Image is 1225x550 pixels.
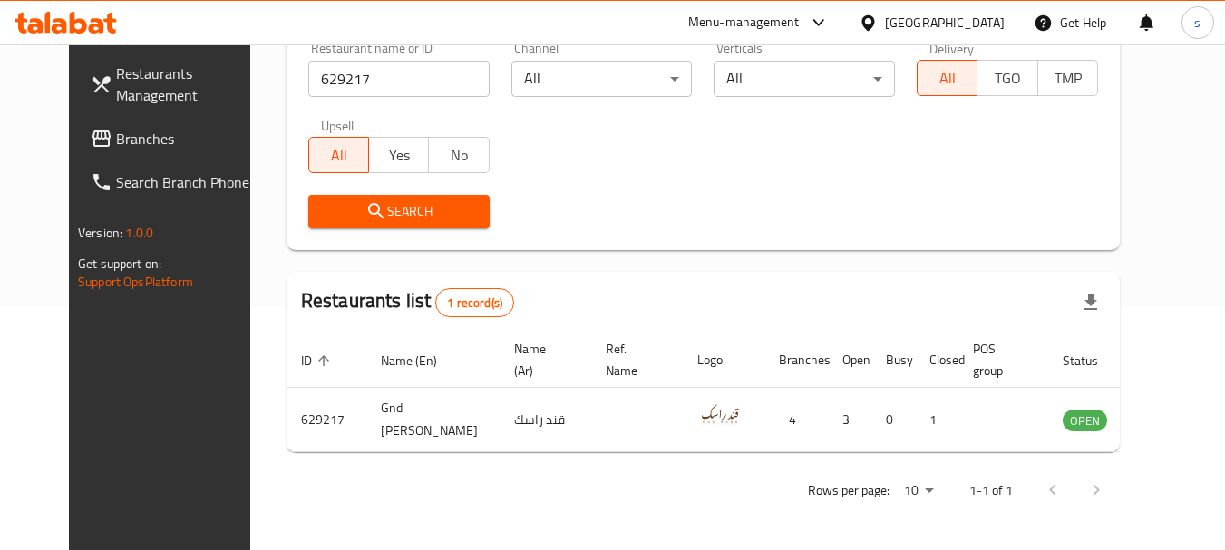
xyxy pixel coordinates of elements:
button: Search [308,195,490,228]
span: OPEN [1063,410,1107,431]
span: TMP [1045,65,1091,92]
h2: Restaurants list [301,287,514,317]
span: POS group [973,338,1026,381]
span: Name (Ar) [514,338,569,381]
div: Export file [1069,281,1113,324]
th: Open [828,333,871,388]
div: Menu-management [688,12,800,34]
span: Search [323,200,475,223]
td: 4 [764,388,828,452]
input: Search for restaurant name or ID.. [308,61,490,97]
span: Ref. Name [606,338,661,381]
a: Restaurants Management [76,52,274,117]
span: All [925,65,970,92]
th: Busy [871,333,915,388]
span: Yes [376,142,422,169]
img: Gnd Rask [697,393,743,439]
div: Total records count [435,288,514,317]
th: Closed [915,333,958,388]
label: Delivery [929,42,975,54]
td: 0 [871,388,915,452]
a: Support.OpsPlatform [78,270,193,294]
button: All [917,60,977,96]
span: 1.0.0 [125,221,153,245]
th: Branches [764,333,828,388]
a: Branches [76,117,274,160]
td: قند راسك [500,388,591,452]
span: Branches [116,128,259,150]
div: OPEN [1063,410,1107,431]
span: ID [301,350,335,371]
td: 629217 [287,388,366,452]
td: 3 [828,388,871,452]
span: Name (En) [381,350,461,371]
span: Version: [78,221,122,245]
span: 1 record(s) [436,294,513,312]
span: Restaurants Management [116,63,259,106]
button: No [428,137,489,173]
span: Get support on: [78,252,161,275]
td: Gnd [PERSON_NAME] [366,388,500,452]
label: Upsell [321,119,355,131]
th: Logo [683,333,764,388]
span: All [316,142,362,169]
p: Rows per page: [808,479,890,502]
span: s [1194,13,1201,33]
div: All [511,61,693,97]
button: All [308,137,369,173]
table: enhanced table [287,333,1206,452]
button: TGO [977,60,1037,96]
div: [GEOGRAPHIC_DATA] [885,13,1005,33]
p: 1-1 of 1 [969,479,1013,502]
td: 1 [915,388,958,452]
a: Search Branch Phone [76,160,274,204]
button: TMP [1037,60,1098,96]
div: Rows per page: [897,478,940,505]
span: Status [1063,350,1122,371]
div: All [714,61,895,97]
button: Yes [368,137,429,173]
span: Search Branch Phone [116,171,259,193]
span: No [436,142,481,169]
span: TGO [985,65,1030,92]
